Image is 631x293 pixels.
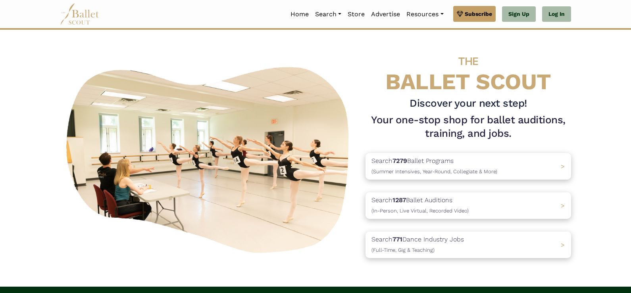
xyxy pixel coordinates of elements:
[453,6,496,22] a: Subscribe
[366,46,571,94] h4: BALLET SCOUT
[371,156,497,176] p: Search Ballet Programs
[403,6,446,23] a: Resources
[287,6,312,23] a: Home
[60,58,359,258] img: A group of ballerinas talking to each other in a ballet studio
[561,202,565,209] span: >
[371,247,435,253] span: (Full-Time, Gig & Teaching)
[465,10,492,18] span: Subscribe
[371,208,469,214] span: (In-Person, Live Virtual, Recorded Video)
[458,55,478,68] span: THE
[312,6,344,23] a: Search
[366,192,571,219] a: Search1287Ballet Auditions(In-Person, Live Virtual, Recorded Video) >
[371,169,497,174] span: (Summer Intensives, Year-Round, Collegiate & More)
[371,195,469,215] p: Search Ballet Auditions
[366,113,571,140] h1: Your one-stop shop for ballet auditions, training, and jobs.
[561,163,565,170] span: >
[561,241,565,249] span: >
[366,97,571,110] h3: Discover your next step!
[366,153,571,180] a: Search7279Ballet Programs(Summer Intensives, Year-Round, Collegiate & More)>
[366,232,571,258] a: Search771Dance Industry Jobs(Full-Time, Gig & Teaching) >
[502,6,536,22] a: Sign Up
[542,6,571,22] a: Log In
[392,196,406,204] b: 1287
[344,6,368,23] a: Store
[371,234,464,255] p: Search Dance Industry Jobs
[392,157,407,165] b: 7279
[368,6,403,23] a: Advertise
[392,236,402,243] b: 771
[457,10,463,18] img: gem.svg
